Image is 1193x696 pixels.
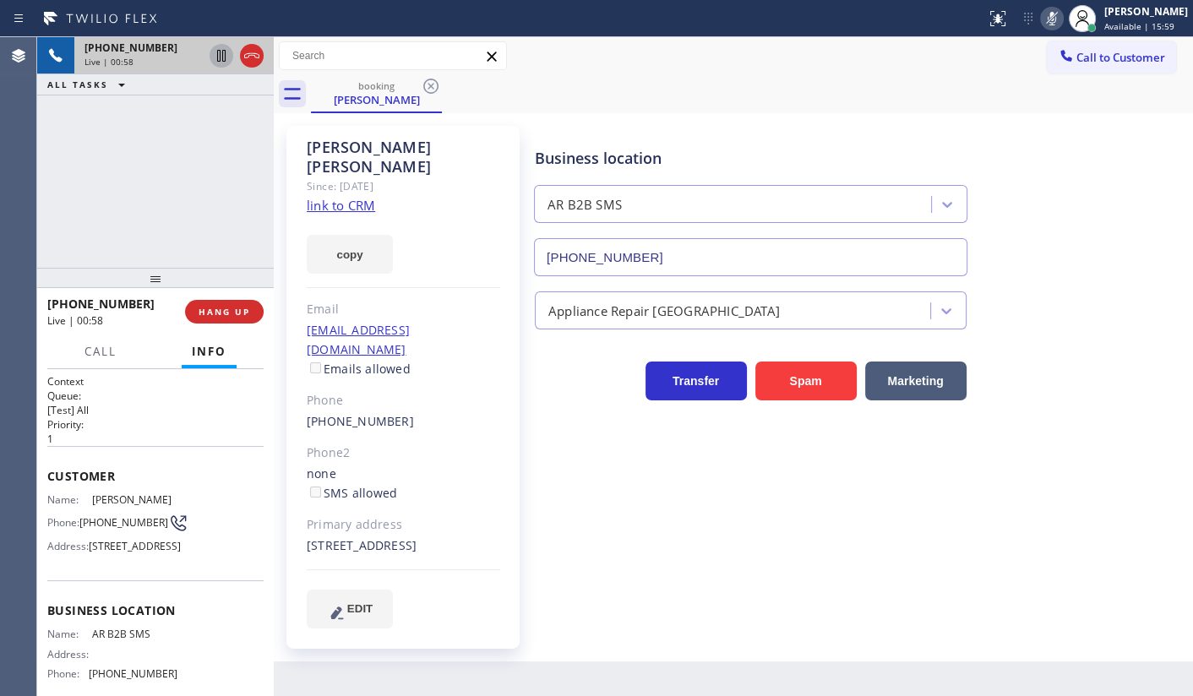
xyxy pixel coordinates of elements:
[1040,7,1064,30] button: Mute
[47,648,92,661] span: Address:
[313,75,440,111] div: Maurice Edwards
[47,417,264,432] h2: Priority:
[548,301,780,320] div: Appliance Repair [GEOGRAPHIC_DATA]
[646,362,747,400] button: Transfer
[199,306,250,318] span: HANG UP
[47,79,108,90] span: ALL TASKS
[47,493,92,506] span: Name:
[89,540,181,552] span: [STREET_ADDRESS]
[182,335,237,368] button: Info
[47,432,264,446] p: 1
[47,667,89,680] span: Phone:
[47,540,89,552] span: Address:
[534,238,967,276] input: Phone Number
[84,56,133,68] span: Live | 00:58
[310,487,321,498] input: SMS allowed
[1104,4,1188,19] div: [PERSON_NAME]
[47,403,264,417] p: [Test] All
[185,300,264,324] button: HANG UP
[1076,50,1165,65] span: Call to Customer
[347,602,373,615] span: EDIT
[307,300,500,319] div: Email
[310,362,321,373] input: Emails allowed
[313,92,440,107] div: [PERSON_NAME]
[307,361,411,377] label: Emails allowed
[1104,20,1174,32] span: Available | 15:59
[192,344,226,359] span: Info
[92,493,177,506] span: [PERSON_NAME]
[89,667,177,680] span: [PHONE_NUMBER]
[313,79,440,92] div: booking
[307,235,393,274] button: copy
[307,197,375,214] a: link to CRM
[240,44,264,68] button: Hang up
[307,138,500,177] div: [PERSON_NAME] [PERSON_NAME]
[307,177,500,196] div: Since: [DATE]
[47,516,79,529] span: Phone:
[865,362,967,400] button: Marketing
[79,516,168,529] span: [PHONE_NUMBER]
[1047,41,1176,73] button: Call to Customer
[47,468,264,484] span: Customer
[307,485,397,501] label: SMS allowed
[307,465,500,503] div: none
[535,147,967,170] div: Business location
[74,335,127,368] button: Call
[307,590,393,628] button: EDIT
[47,389,264,403] h2: Queue:
[47,602,264,618] span: Business location
[47,313,103,328] span: Live | 00:58
[307,413,414,429] a: [PHONE_NUMBER]
[307,443,500,463] div: Phone2
[547,195,622,215] div: AR B2B SMS
[307,322,410,357] a: [EMAIL_ADDRESS][DOMAIN_NAME]
[84,41,177,55] span: [PHONE_NUMBER]
[47,374,264,389] h1: Context
[280,42,506,69] input: Search
[47,628,92,640] span: Name:
[307,515,500,535] div: Primary address
[92,628,177,640] span: AR B2B SMS
[84,344,117,359] span: Call
[307,391,500,411] div: Phone
[307,536,500,556] div: [STREET_ADDRESS]
[47,296,155,312] span: [PHONE_NUMBER]
[37,74,142,95] button: ALL TASKS
[210,44,233,68] button: Hold Customer
[755,362,857,400] button: Spam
